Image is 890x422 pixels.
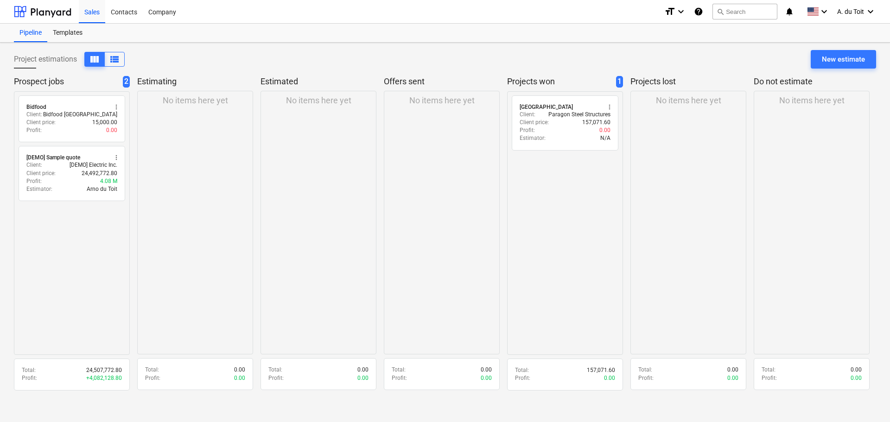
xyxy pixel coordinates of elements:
p: Client : [520,111,535,119]
span: View as columns [109,54,120,65]
p: Profit : [268,374,284,382]
div: Bidfood [26,103,46,111]
span: more_vert [113,103,120,111]
p: 0.00 [106,126,117,134]
p: Estimator : [26,185,52,193]
p: No items here yet [656,95,721,106]
p: 0.00 [599,126,610,134]
p: Paragon Steel Structures [548,111,610,119]
div: [GEOGRAPHIC_DATA] [520,103,573,111]
p: Profit : [638,374,654,382]
span: A. du Toit [837,8,864,15]
p: 0.00 [851,366,862,374]
p: 24,492,772.80 [82,170,117,177]
p: No items here yet [779,95,845,106]
span: more_vert [606,103,613,111]
p: 0.00 [481,374,492,382]
p: 24,507,772.80 [86,366,122,374]
span: 1 [616,76,623,88]
p: Do not estimate [754,76,866,87]
i: format_size [664,6,675,17]
div: Project estimations [14,52,125,67]
p: Prospect jobs [14,76,119,88]
p: Client : [26,111,42,119]
a: Templates [47,24,88,42]
p: 0.00 [234,374,245,382]
p: 0.00 [851,374,862,382]
span: 2 [123,76,130,88]
i: keyboard_arrow_down [865,6,876,17]
div: [DEMO] Sample quote [26,154,80,161]
i: notifications [785,6,794,17]
button: New estimate [811,50,876,69]
p: Total : [22,366,36,374]
p: Profit : [145,374,160,382]
p: 4.08 M [100,177,117,185]
i: keyboard_arrow_down [675,6,687,17]
p: 157,071.60 [587,366,615,374]
div: New estimate [822,53,865,65]
i: Knowledge base [694,6,703,17]
p: Arno du Toit [87,185,117,193]
p: Profit : [22,374,37,382]
p: Profit : [26,177,42,185]
a: Pipeline [14,24,47,42]
p: [DEMO] Electric Inc. [70,161,117,169]
p: Offers sent [384,76,496,87]
p: No items here yet [163,95,228,106]
p: Client price : [520,119,549,126]
p: 0.00 [357,366,369,374]
p: Client : [26,161,42,169]
p: 0.00 [481,366,492,374]
p: N/A [600,134,610,142]
p: Projects won [507,76,612,88]
p: Bidfood [GEOGRAPHIC_DATA] [43,111,117,119]
p: Total : [392,366,406,374]
p: 0.00 [604,374,615,382]
p: 0.00 [727,366,738,374]
p: 157,071.60 [582,119,610,126]
p: Projects lost [630,76,743,87]
p: 0.00 [234,366,245,374]
span: search [717,8,724,15]
p: Profit : [26,126,42,134]
p: Estimator : [520,134,546,142]
p: No items here yet [286,95,351,106]
span: more_vert [113,154,120,161]
p: Profit : [515,374,530,382]
p: No items here yet [409,95,475,106]
p: Total : [762,366,776,374]
p: Total : [515,366,529,374]
i: keyboard_arrow_down [819,6,830,17]
p: Total : [268,366,282,374]
p: Client price : [26,170,56,177]
p: Profit : [520,126,535,134]
p: Estimating [137,76,249,87]
span: View as columns [89,54,100,65]
p: Client price : [26,119,56,126]
p: Total : [638,366,652,374]
button: Search [712,4,777,19]
p: Profit : [762,374,777,382]
p: Total : [145,366,159,374]
p: Profit : [392,374,407,382]
p: 0.00 [357,374,369,382]
p: + 4,082,128.80 [86,374,122,382]
p: 0.00 [727,374,738,382]
p: 15,000.00 [92,119,117,126]
p: Estimated [261,76,373,87]
iframe: Chat Widget [844,378,890,422]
